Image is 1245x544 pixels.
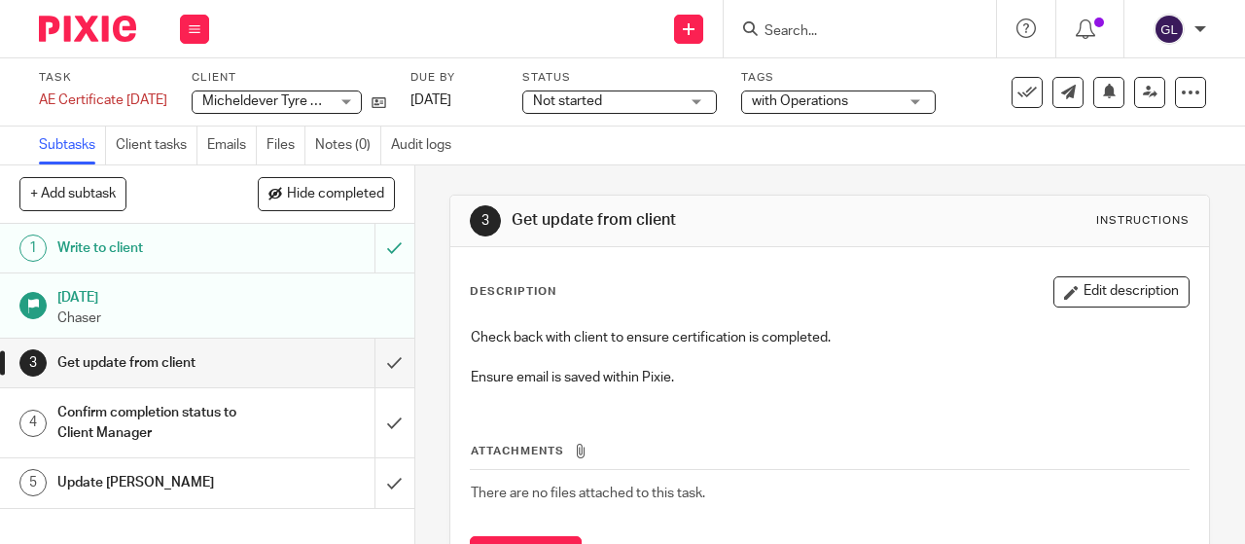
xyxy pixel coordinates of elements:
h1: Get update from client [57,348,256,378]
span: Hide completed [287,187,384,202]
button: Hide completed [258,177,395,210]
a: Subtasks [39,127,106,164]
img: Pixie [39,16,136,42]
p: Description [470,284,556,300]
p: Chaser [57,308,395,328]
label: Client [192,70,386,86]
div: AE Certificate 01/04/25 [39,91,167,110]
div: 3 [19,349,47,377]
button: + Add subtask [19,177,126,210]
a: Emails [207,127,257,164]
h1: Get update from client [512,210,871,231]
a: Notes (0) [315,127,381,164]
h1: Confirm completion status to Client Manager [57,398,256,448]
span: There are no files attached to this task. [471,487,705,500]
button: Edit description [1053,276,1190,308]
label: Due by [410,70,498,86]
div: 4 [19,410,47,437]
span: with Operations [752,94,848,108]
img: svg%3E [1154,14,1185,45]
p: Ensure email is saved within Pixie. [471,368,1189,387]
a: Audit logs [391,127,461,164]
h1: [DATE] [57,283,395,308]
input: Search [763,23,938,41]
div: AE Certificate [DATE] [39,91,167,110]
a: Client tasks [116,127,197,164]
label: Tags [741,70,936,86]
label: Task [39,70,167,86]
span: Not started [533,94,602,108]
span: [DATE] [410,93,451,107]
p: Check back with client to ensure certification is completed. [471,328,1189,347]
h1: Write to client [57,234,256,263]
div: 3 [470,205,501,236]
div: 1 [19,235,47,262]
div: 5 [19,469,47,496]
span: Micheldever Tyre Services Ltd [202,94,387,108]
div: Instructions [1096,213,1190,229]
a: Files [267,127,305,164]
label: Status [522,70,717,86]
span: Attachments [471,446,564,456]
h1: Update [PERSON_NAME] [57,468,256,497]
